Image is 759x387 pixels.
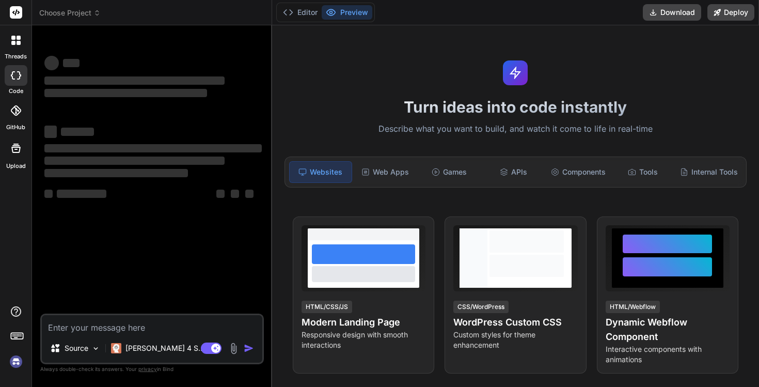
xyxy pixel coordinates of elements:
[44,157,225,165] span: ‌
[138,366,157,372] span: privacy
[302,301,352,313] div: HTML/CSS/JS
[44,76,225,85] span: ‌
[44,190,53,198] span: ‌
[606,315,730,344] h4: Dynamic Webflow Component
[354,161,416,183] div: Web Apps
[643,4,701,21] button: Download
[482,161,544,183] div: APIs
[612,161,674,183] div: Tools
[40,364,264,374] p: Always double-check its answers. Your in Bind
[228,343,240,354] img: attachment
[278,122,753,136] p: Describe what you want to build, and watch it come to life in real-time
[453,301,509,313] div: CSS/WordPress
[7,353,25,370] img: signin
[65,343,88,353] p: Source
[6,123,25,132] label: GitHub
[125,343,202,353] p: [PERSON_NAME] 4 S..
[111,343,121,353] img: Claude 4 Sonnet
[216,190,225,198] span: ‌
[302,330,425,350] p: Responsive design with smooth interactions
[44,89,207,97] span: ‌
[322,5,372,20] button: Preview
[453,315,577,330] h4: WordPress Custom CSS
[418,161,480,183] div: Games
[57,190,106,198] span: ‌
[9,87,23,96] label: code
[279,5,322,20] button: Editor
[245,190,254,198] span: ‌
[61,128,94,136] span: ‌
[44,126,57,138] span: ‌
[91,344,100,353] img: Pick Models
[302,315,425,330] h4: Modern Landing Page
[44,144,262,152] span: ‌
[606,344,730,365] p: Interactive components with animations
[44,169,188,177] span: ‌
[44,56,59,70] span: ‌
[453,330,577,350] p: Custom styles for theme enhancement
[244,343,254,353] img: icon
[289,161,352,183] div: Websites
[6,162,26,171] label: Upload
[278,98,753,116] h1: Turn ideas into code instantly
[707,4,754,21] button: Deploy
[547,161,610,183] div: Components
[39,8,101,18] span: Choose Project
[63,59,80,67] span: ‌
[676,161,742,183] div: Internal Tools
[231,190,239,198] span: ‌
[5,52,27,61] label: threads
[606,301,660,313] div: HTML/Webflow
